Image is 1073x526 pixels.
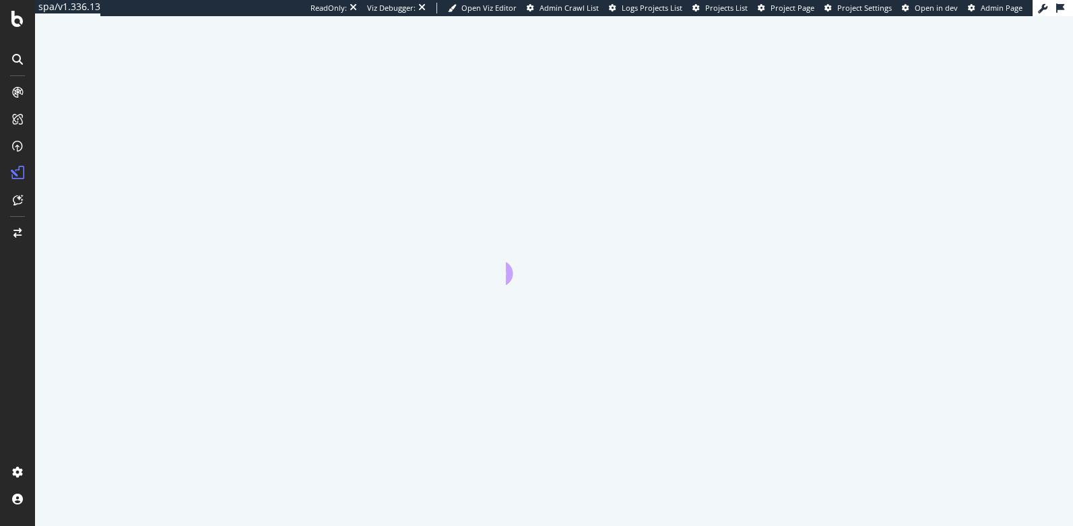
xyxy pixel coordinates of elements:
[902,3,958,13] a: Open in dev
[540,3,599,13] span: Admin Crawl List
[758,3,814,13] a: Project Page
[506,236,603,285] div: animation
[609,3,682,13] a: Logs Projects List
[824,3,892,13] a: Project Settings
[692,3,748,13] a: Projects List
[837,3,892,13] span: Project Settings
[461,3,517,13] span: Open Viz Editor
[448,3,517,13] a: Open Viz Editor
[771,3,814,13] span: Project Page
[968,3,1022,13] a: Admin Page
[367,3,416,13] div: Viz Debugger:
[981,3,1022,13] span: Admin Page
[622,3,682,13] span: Logs Projects List
[705,3,748,13] span: Projects List
[915,3,958,13] span: Open in dev
[311,3,347,13] div: ReadOnly:
[527,3,599,13] a: Admin Crawl List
